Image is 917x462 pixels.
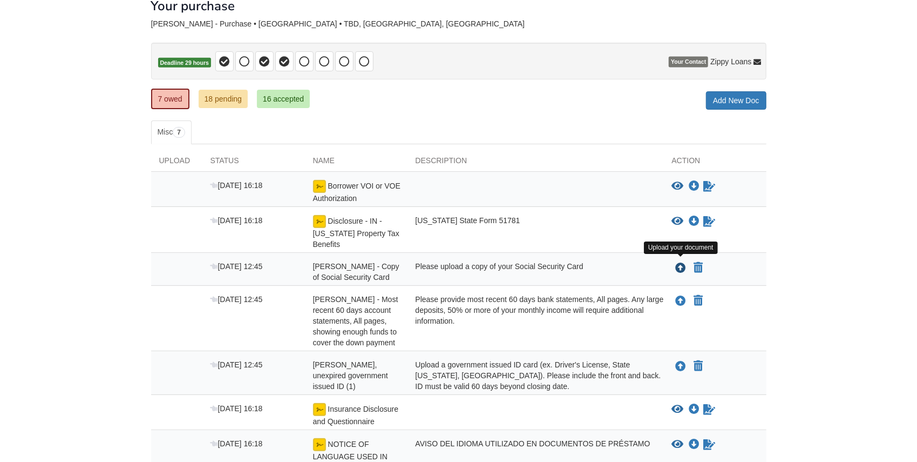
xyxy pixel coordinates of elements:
[313,360,388,391] span: [PERSON_NAME], unexpired government issued ID (1)
[313,215,326,228] img: Ready for you to esign
[151,89,189,109] a: 7 owed
[675,261,688,275] button: Upload Donald Arvizu - Copy of Social Security Card
[703,438,717,451] a: Sign Form
[664,155,766,171] div: Action
[305,155,407,171] div: Name
[706,91,766,110] a: Add New Doc
[689,440,700,449] a: Download NOTICE OF LANGUAGE USED IN LOAN DOCUMENTS-Spanish
[672,404,684,415] button: View Insurance Disclosure and Questionnaire
[313,182,400,203] span: Borrower VOI or VOE Authorization
[693,360,704,373] button: Declare Donald Arvizu - Valid, unexpired government issued ID (1) not applicable
[703,403,717,416] a: Sign Form
[703,215,717,228] a: Sign Form
[693,262,704,274] button: Declare Donald Arvizu - Copy of Social Security Card not applicable
[672,181,684,192] button: View Borrower VOI or VOE Authorization
[202,155,305,171] div: Status
[407,261,664,283] div: Please upload a copy of your Social Security Card
[210,360,263,369] span: [DATE] 12:45
[313,403,326,416] img: Ready for you to esign
[151,120,192,144] a: Misc
[669,57,708,68] span: Your Contact
[313,438,326,451] img: Ready for you to esign
[257,90,310,108] a: 16 accepted
[675,294,688,308] button: Upload Donald Arvizu - Most recent 60 days account statements, All pages, showing enough funds to...
[151,155,202,171] div: Upload
[675,359,688,373] button: Upload Donald Arvizu - Valid, unexpired government issued ID (1)
[407,155,664,171] div: Description
[158,58,211,68] span: Deadline 29 hours
[689,182,700,191] a: Download Borrower VOI or VOE Authorization
[210,181,263,190] span: [DATE] 16:18
[689,217,700,226] a: Download Disclosure - IN - Indiana Property Tax Benefits
[210,262,263,271] span: [DATE] 12:45
[703,180,717,193] a: Sign Form
[644,242,718,254] div: Upload your document
[210,404,263,413] span: [DATE] 16:18
[672,216,684,227] button: View Disclosure - IN - Indiana Property Tax Benefits
[210,439,263,448] span: [DATE] 16:18
[407,294,664,348] div: Please provide most recent 60 days bank statements, All pages. Any large deposits, 50% or more of...
[313,180,326,193] img: Ready for you to esign
[313,405,399,426] span: Insurance Disclosure and Questionnaire
[210,216,263,225] span: [DATE] 16:18
[407,215,664,250] div: [US_STATE] State Form 51781
[313,295,398,347] span: [PERSON_NAME] - Most recent 60 days account statements, All pages, showing enough funds to cover ...
[693,294,704,307] button: Declare Donald Arvizu - Most recent 60 days account statements, All pages, showing enough funds t...
[173,127,185,138] span: 7
[689,405,700,414] a: Download Insurance Disclosure and Questionnaire
[672,439,684,450] button: View NOTICE OF LANGUAGE USED IN LOAN DOCUMENTS-Spanish
[313,262,399,282] span: [PERSON_NAME] - Copy of Social Security Card
[313,217,399,249] span: Disclosure - IN - [US_STATE] Property Tax Benefits
[210,295,263,304] span: [DATE] 12:45
[199,90,248,108] a: 18 pending
[710,57,751,68] span: Zippy Loans
[407,359,664,392] div: Upload a government issued ID card (ex. Driver's License, State [US_STATE], [GEOGRAPHIC_DATA]). P...
[151,19,766,29] div: [PERSON_NAME] - Purchase • [GEOGRAPHIC_DATA] • TBD, [GEOGRAPHIC_DATA], [GEOGRAPHIC_DATA]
